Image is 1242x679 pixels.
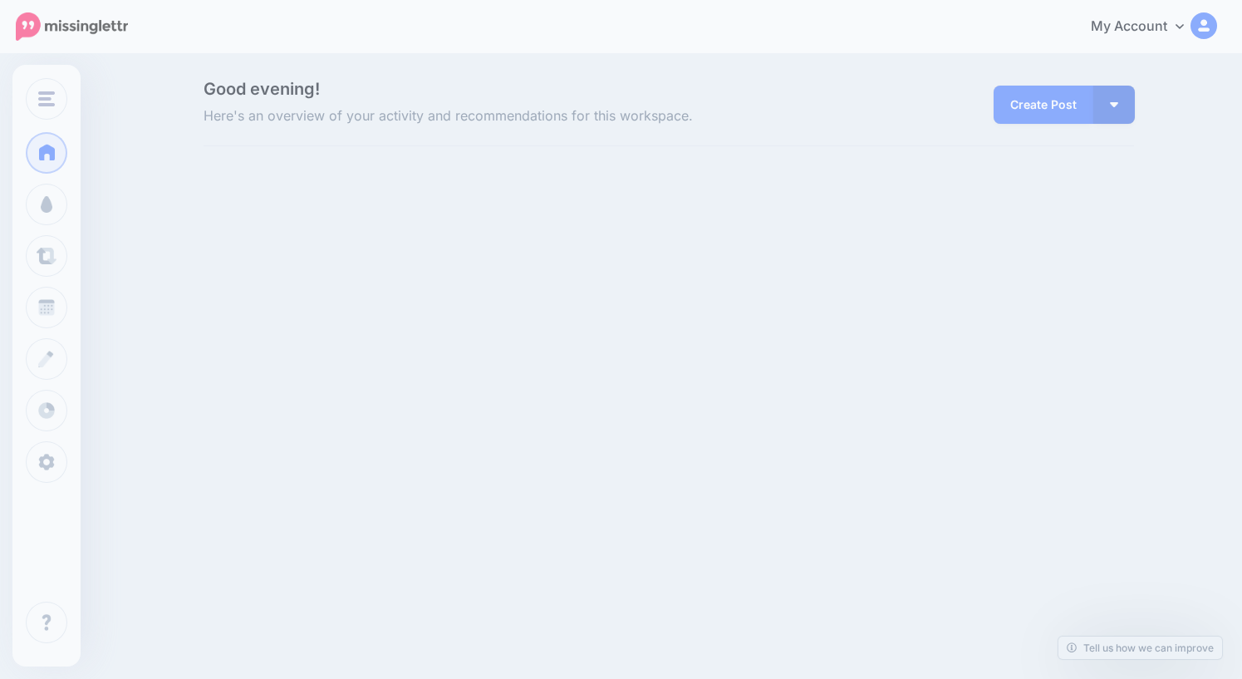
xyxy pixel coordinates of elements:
a: My Account [1074,7,1217,47]
img: menu.png [38,91,55,106]
a: Tell us how we can improve [1058,637,1222,659]
img: arrow-down-white.png [1110,102,1118,107]
a: Create Post [994,86,1093,124]
span: Here's an overview of your activity and recommendations for this workspace. [204,106,816,127]
img: Missinglettr [16,12,128,41]
span: Good evening! [204,79,320,99]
